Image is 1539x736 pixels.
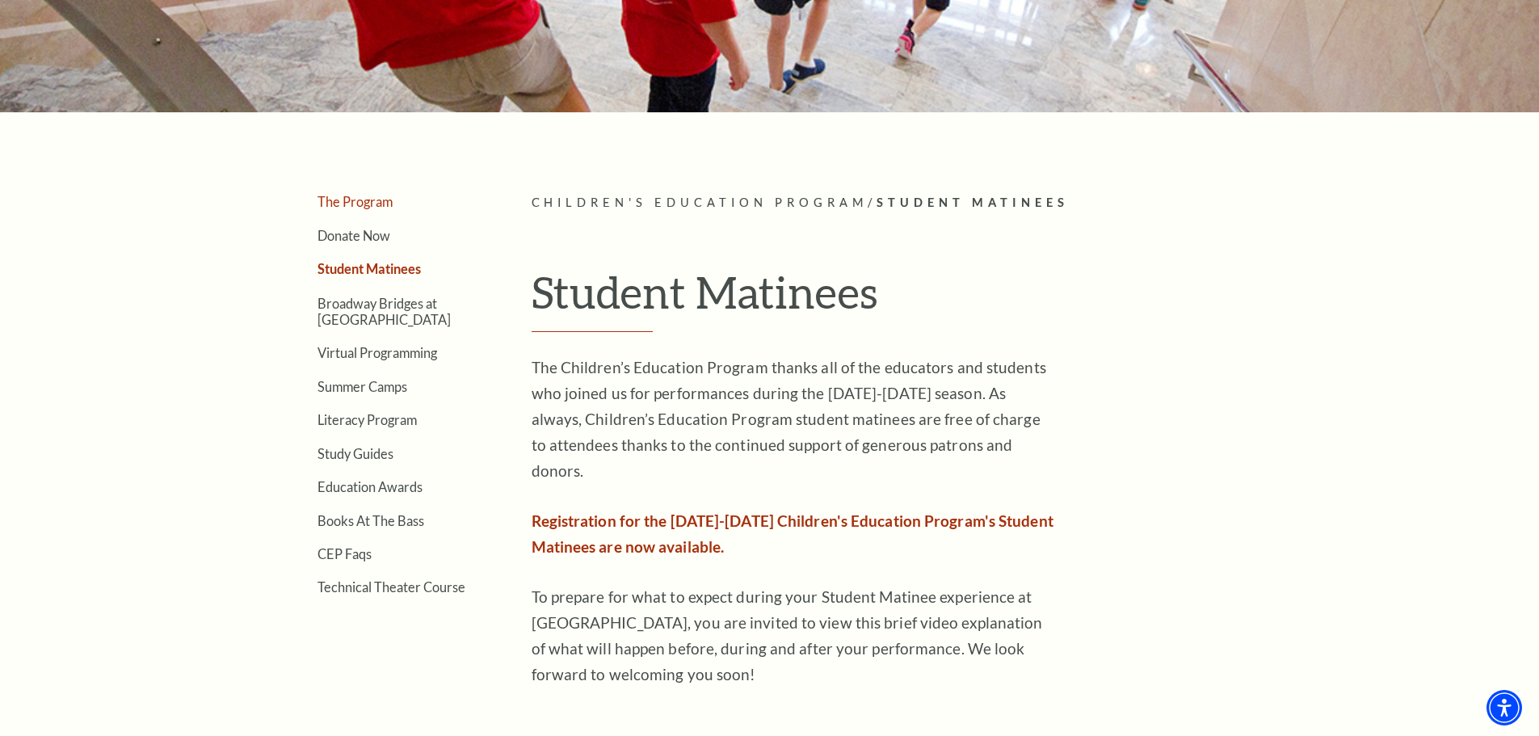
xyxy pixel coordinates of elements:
a: Education Awards [317,479,423,494]
a: Student Matinees [317,261,421,276]
div: Accessibility Menu [1486,690,1522,725]
a: Technical Theater Course [317,579,465,595]
a: Broadway Bridges at [GEOGRAPHIC_DATA] [317,296,451,326]
p: To prepare for what to expect during your Student Matinee experience at [GEOGRAPHIC_DATA], you ar... [532,584,1057,688]
span: Student Matinees [877,196,1069,209]
a: Summer Camps [317,379,407,394]
a: Virtual Programming [317,345,437,360]
a: Books At The Bass [317,513,424,528]
a: The Program [317,194,393,209]
p: The Children’s Education Program thanks all of the educators and students who joined us for perfo... [532,355,1057,484]
span: Registration for the [DATE]-[DATE] Children's Education Program's Student Matinees are now availa... [532,511,1053,556]
a: Literacy Program [317,412,417,427]
p: / [532,193,1271,213]
h1: Student Matinees [532,266,1271,332]
a: CEP Faqs [317,546,372,561]
a: Study Guides [317,446,393,461]
span: Children's Education Program [532,196,868,209]
a: Donate Now [317,228,390,243]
